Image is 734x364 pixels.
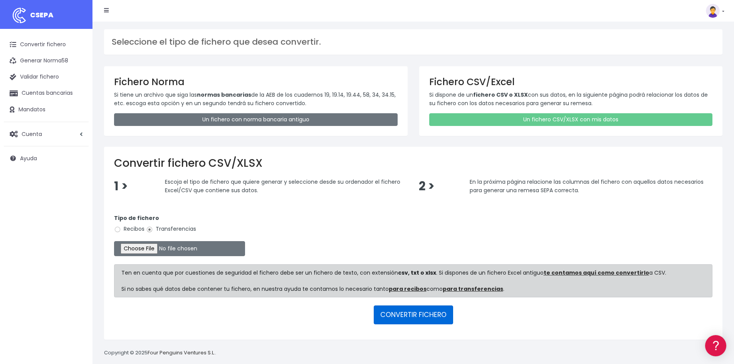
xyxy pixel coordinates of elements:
[114,113,398,126] a: Un fichero con norma bancaria antiguo
[114,178,128,195] span: 1 >
[470,178,704,194] span: En la próxima página relacione las columnas del fichero con aquellos datos necesarios para genera...
[114,76,398,87] h3: Fichero Norma
[112,37,715,47] h3: Seleccione el tipo de fichero que desea convertir.
[8,185,146,192] div: Programadores
[104,349,216,357] p: Copyright © 2025 .
[419,178,435,195] span: 2 >
[30,10,54,20] span: CSEPA
[4,102,89,118] a: Mandatos
[8,109,146,121] a: Problemas habituales
[114,225,144,233] label: Recibos
[443,285,503,293] a: para transferencias
[4,53,89,69] a: Generar Norma58
[22,130,42,138] span: Cuenta
[8,85,146,92] div: Convertir ficheros
[148,349,215,356] a: Four Penguins Ventures S.L.
[197,91,251,99] strong: normas bancarias
[4,150,89,166] a: Ayuda
[429,76,713,87] h3: Fichero CSV/Excel
[8,206,146,220] button: Contáctanos
[8,121,146,133] a: Videotutoriales
[8,133,146,145] a: Perfiles de empresas
[114,214,159,222] strong: Tipo de fichero
[114,264,712,297] div: Ten en cuenta que por cuestiones de seguridad el fichero debe ser un fichero de texto, con extens...
[4,126,89,142] a: Cuenta
[8,197,146,209] a: API
[4,69,89,85] a: Validar fichero
[114,157,712,170] h2: Convertir fichero CSV/XLSX
[473,91,528,99] strong: fichero CSV o XLSX
[4,37,89,53] a: Convertir fichero
[114,91,398,108] p: Si tiene un archivo que siga las de la AEB de los cuadernos 19, 19.14, 19.44, 58, 34, 34.15, etc....
[398,269,436,277] strong: csv, txt o xlsx
[165,178,400,194] span: Escoja el tipo de fichero que quiere generar y seleccione desde su ordenador el fichero Excel/CSV...
[429,113,713,126] a: Un fichero CSV/XLSX con mis datos
[8,65,146,77] a: Información general
[106,222,148,229] a: POWERED BY ENCHANT
[389,285,427,293] a: para recibos
[706,4,720,18] img: profile
[20,154,37,162] span: Ayuda
[8,97,146,109] a: Formatos
[374,305,453,324] button: CONVERTIR FICHERO
[4,85,89,101] a: Cuentas bancarias
[8,54,146,61] div: Información general
[429,91,713,108] p: Si dispone de un con sus datos, en la siguiente página podrá relacionar los datos de su fichero c...
[10,6,29,25] img: logo
[8,165,146,177] a: General
[544,269,649,277] a: te contamos aquí como convertirlo
[146,225,196,233] label: Transferencias
[8,153,146,160] div: Facturación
